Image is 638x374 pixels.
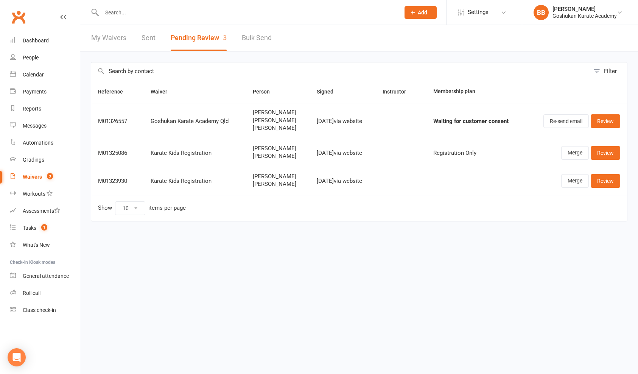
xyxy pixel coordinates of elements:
span: [PERSON_NAME] [253,153,303,159]
div: M01326557 [98,118,137,125]
span: [PERSON_NAME] [253,125,303,131]
div: M01323930 [98,178,137,184]
a: Tasks 1 [10,220,80,237]
a: Roll call [10,285,80,302]
button: Person [253,87,278,96]
a: Clubworx [9,8,28,26]
button: Add [405,6,437,19]
span: 1 [41,224,47,231]
div: Registration Only [433,150,519,156]
div: Workouts [23,191,45,197]
a: Review [591,174,620,188]
button: Pending Review3 [171,25,227,51]
a: People [10,49,80,66]
a: Merge [561,146,589,160]
a: My Waivers [91,25,126,51]
span: Reference [98,89,131,95]
div: Filter [604,67,617,76]
span: Signed [317,89,342,95]
span: [PERSON_NAME] [253,181,303,187]
div: Karate Kids Registration [151,178,239,184]
div: General attendance [23,273,69,279]
span: [PERSON_NAME] [253,145,303,152]
div: Gradings [23,157,44,163]
span: [PERSON_NAME] [253,117,303,124]
a: Automations [10,134,80,151]
div: [DATE] via website [317,118,369,125]
div: Automations [23,140,53,146]
div: Payments [23,89,47,95]
div: Waivers [23,174,42,180]
div: [DATE] via website [317,178,369,184]
button: Instructor [383,87,414,96]
input: Search... [100,7,395,18]
a: Calendar [10,66,80,83]
a: Reports [10,100,80,117]
div: Goshukan Karate Academy [552,12,617,19]
div: M01325086 [98,150,137,156]
div: items per page [148,205,186,211]
div: [DATE] via website [317,150,369,156]
button: Re-send email [543,114,589,128]
a: Merge [561,174,589,188]
div: Dashboard [23,37,49,44]
th: Membership plan [426,80,526,103]
a: Dashboard [10,32,80,49]
div: BB [534,5,549,20]
span: 3 [47,173,53,179]
span: [PERSON_NAME] [253,173,303,180]
a: Class kiosk mode [10,302,80,319]
input: Search by contact [91,62,590,80]
div: Karate Kids Registration [151,150,239,156]
button: Signed [317,87,342,96]
div: Goshukan Karate Academy Qld [151,118,239,125]
a: Workouts [10,185,80,203]
button: Reference [98,87,131,96]
strong: Waiting for customer consent [433,118,509,125]
div: Messages [23,123,47,129]
span: Settings [468,4,489,21]
div: Assessments [23,208,60,214]
div: Tasks [23,225,36,231]
a: Payments [10,83,80,100]
div: What's New [23,242,50,248]
span: Instructor [383,89,414,95]
button: Waiver [151,87,176,96]
div: Open Intercom Messenger [8,348,26,366]
span: Person [253,89,278,95]
span: 3 [223,34,227,42]
a: Waivers 3 [10,168,80,185]
a: Gradings [10,151,80,168]
a: Sent [142,25,156,51]
a: General attendance kiosk mode [10,268,80,285]
span: Add [418,9,427,16]
div: [PERSON_NAME] [552,6,617,12]
a: Bulk Send [242,25,272,51]
div: Roll call [23,290,40,296]
div: Show [98,201,186,215]
div: People [23,55,39,61]
span: Waiver [151,89,176,95]
a: Messages [10,117,80,134]
a: Review [591,146,620,160]
span: [PERSON_NAME] [253,109,303,116]
div: Reports [23,106,41,112]
a: Assessments [10,203,80,220]
div: Calendar [23,72,44,78]
div: Class check-in [23,307,56,313]
a: What's New [10,237,80,254]
a: Review [591,114,620,128]
button: Filter [590,62,627,80]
